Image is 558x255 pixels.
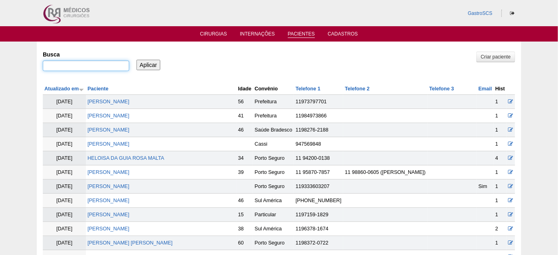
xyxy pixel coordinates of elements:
[88,127,130,133] a: [PERSON_NAME]
[294,123,343,137] td: 1198276-2188
[79,87,84,92] img: ordem crescente
[237,95,253,109] td: 56
[240,31,275,39] a: Internações
[43,95,86,109] td: [DATE]
[43,236,86,250] td: [DATE]
[429,86,454,92] a: Telefone 3
[43,165,86,180] td: [DATE]
[237,194,253,208] td: 46
[510,11,514,16] i: Sair
[88,86,109,92] a: Paciente
[237,165,253,180] td: 39
[476,52,515,62] a: Criar paciente
[294,137,343,151] td: 947569848
[294,208,343,222] td: 1197159-1829
[296,86,320,92] a: Telefone 1
[43,123,86,137] td: [DATE]
[43,180,86,194] td: [DATE]
[43,109,86,123] td: [DATE]
[88,169,130,175] a: [PERSON_NAME]
[343,165,428,180] td: 11 98860-0605 ([PERSON_NAME])
[294,165,343,180] td: 11 95870-7857
[253,194,294,208] td: Sul América
[494,83,507,95] th: Hist
[253,222,294,236] td: Sul América
[253,137,294,151] td: Cassi
[43,61,129,71] input: Digite os termos que você deseja procurar.
[328,31,358,39] a: Cadastros
[136,60,160,70] input: Aplicar
[494,165,507,180] td: 1
[43,151,86,165] td: [DATE]
[494,109,507,123] td: 1
[494,180,507,194] td: 1
[88,198,130,203] a: [PERSON_NAME]
[345,86,369,92] a: Telefone 2
[494,137,507,151] td: 1
[468,10,493,16] a: GastroSCS
[294,236,343,250] td: 1198372-0722
[294,180,343,194] td: 119333603207
[494,194,507,208] td: 1
[253,236,294,250] td: Porto Seguro
[288,31,315,38] a: Pacientes
[88,99,130,105] a: [PERSON_NAME]
[43,137,86,151] td: [DATE]
[253,151,294,165] td: Porto Seguro
[294,95,343,109] td: 11973797701
[253,109,294,123] td: Prefeitura
[43,222,86,236] td: [DATE]
[478,86,492,92] a: Email
[494,236,507,250] td: 1
[294,151,343,165] td: 11 94200-0138
[88,226,130,232] a: [PERSON_NAME]
[237,83,253,95] th: Idade
[237,109,253,123] td: 41
[294,109,343,123] td: 11984973866
[294,222,343,236] td: 1196378-1674
[253,208,294,222] td: Particular
[88,240,173,246] a: [PERSON_NAME] [PERSON_NAME]
[494,208,507,222] td: 1
[88,113,130,119] a: [PERSON_NAME]
[253,165,294,180] td: Porto Seguro
[88,184,130,189] a: [PERSON_NAME]
[253,95,294,109] td: Prefeitura
[494,95,507,109] td: 1
[294,194,343,208] td: [PHONE_NUMBER]
[44,86,84,92] a: Atualizado em
[477,180,494,194] td: Sim
[237,151,253,165] td: 34
[237,222,253,236] td: 38
[88,155,164,161] a: HELOISA DA GUIA ROSA MALTA
[43,208,86,222] td: [DATE]
[494,151,507,165] td: 4
[237,208,253,222] td: 15
[88,212,130,217] a: [PERSON_NAME]
[43,194,86,208] td: [DATE]
[253,123,294,137] td: Saúde Bradesco
[494,123,507,137] td: 1
[253,83,294,95] th: Convênio
[494,222,507,236] td: 2
[237,236,253,250] td: 60
[43,50,129,59] label: Busca
[237,123,253,137] td: 46
[200,31,227,39] a: Cirurgias
[253,180,294,194] td: Porto Seguro
[88,141,130,147] a: [PERSON_NAME]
